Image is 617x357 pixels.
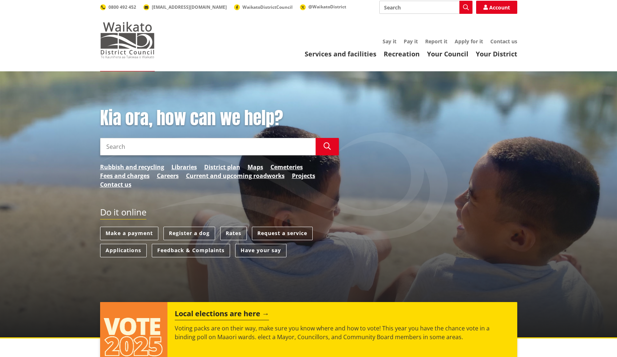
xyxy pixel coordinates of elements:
[157,171,179,180] a: Careers
[100,207,146,220] h2: Do it online
[252,227,313,240] a: Request a service
[425,38,447,45] a: Report it
[100,22,155,58] img: Waikato District Council - Te Kaunihera aa Takiwaa o Waikato
[476,1,517,14] a: Account
[171,163,197,171] a: Libraries
[100,180,131,189] a: Contact us
[100,163,164,171] a: Rubbish and recycling
[220,227,247,240] a: Rates
[143,4,227,10] a: [EMAIL_ADDRESS][DOMAIN_NAME]
[175,309,269,320] h2: Local elections are here
[308,4,346,10] span: @WaikatoDistrict
[584,326,610,353] iframe: Messenger Launcher
[305,49,376,58] a: Services and facilities
[100,138,316,155] input: Search input
[100,108,339,129] h1: Kia ora, how can we help?
[100,171,150,180] a: Fees and charges
[455,38,483,45] a: Apply for it
[383,38,396,45] a: Say it
[242,4,293,10] span: WaikatoDistrictCouncil
[204,163,240,171] a: District plan
[186,171,285,180] a: Current and upcoming roadworks
[300,4,346,10] a: @WaikatoDistrict
[476,49,517,58] a: Your District
[108,4,136,10] span: 0800 492 452
[384,49,420,58] a: Recreation
[152,4,227,10] span: [EMAIL_ADDRESS][DOMAIN_NAME]
[100,244,147,257] a: Applications
[292,171,315,180] a: Projects
[490,38,517,45] a: Contact us
[163,227,215,240] a: Register a dog
[100,4,136,10] a: 0800 492 452
[235,244,286,257] a: Have your say
[404,38,418,45] a: Pay it
[100,227,158,240] a: Make a payment
[379,1,472,14] input: Search input
[175,324,510,341] p: Voting packs are on their way, make sure you know where and how to vote! This year you have the c...
[427,49,468,58] a: Your Council
[152,244,230,257] a: Feedback & Complaints
[270,163,303,171] a: Cemeteries
[234,4,293,10] a: WaikatoDistrictCouncil
[248,163,263,171] a: Maps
